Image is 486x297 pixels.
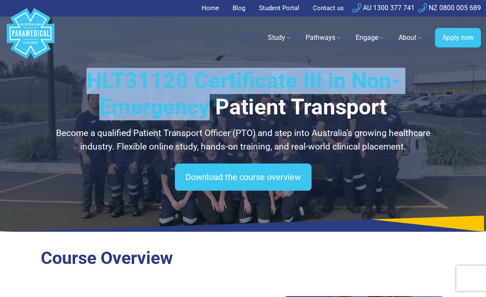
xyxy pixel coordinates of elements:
a: Australian Paramedical College [5,17,56,59]
a: Download the course overview [175,164,312,191]
h2: Course Overview [41,248,445,269]
a: Engage [351,26,390,50]
h1: HLT31120 Certificate III in Non-Emergency Patient Transport [41,68,445,120]
a: AU 1300 377 741 [352,4,415,12]
a: About [393,26,428,50]
p: Become a qualified Patient Transport Officer (PTO) and step into Australia’s growing healthcare i... [41,127,445,153]
a: NZ 0800 005 689 [418,4,481,12]
a: Pathways [301,26,347,50]
a: Apply now [435,28,481,47]
a: Study [263,26,297,50]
